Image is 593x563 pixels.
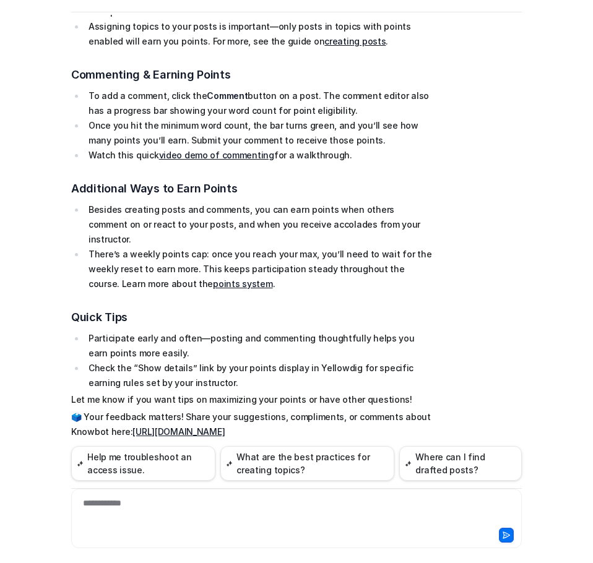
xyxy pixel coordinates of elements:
[71,180,433,197] h3: Additional Ways to Earn Points
[132,426,225,437] a: [URL][DOMAIN_NAME]
[85,118,433,148] li: Once you hit the minimum word count, the bar turns green, and you’ll see how many points you’ll e...
[71,309,433,326] h3: Quick Tips
[85,19,433,49] li: Assigning topics to your posts is important—only posts in topics with points enabled will earn yo...
[220,446,394,481] button: What are the best practices for creating topics?
[207,90,248,101] strong: Comment
[85,361,433,390] li: Check the “Show details” link by your points display in Yellowdig for specific earning rules set ...
[324,36,386,46] a: creating posts
[85,202,433,247] li: Besides creating posts and comments, you can earn points when others comment on or react to your ...
[85,148,433,163] li: Watch this quick for a walkthrough.
[85,331,433,361] li: Participate early and often—posting and commenting thoughtfully helps you earn points more easily.
[85,88,433,118] li: To add a comment, click the button on a post. The comment editor also has a progress bar showing ...
[71,392,433,407] p: Let me know if you want tips on maximizing your points or have other questions!
[71,410,433,439] p: 🗳️ Your feedback matters! Share your suggestions, compliments, or comments about Knowbot here:
[71,66,433,84] h3: Commenting & Earning Points
[71,446,215,481] button: Help me troubleshoot an access issue.
[213,278,272,289] a: points system
[159,150,274,160] a: video demo of commenting
[85,247,433,291] li: There’s a weekly points cap: once you reach your max, you’ll need to wait for the weekly reset to...
[399,446,522,481] button: Where can I find drafted posts?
